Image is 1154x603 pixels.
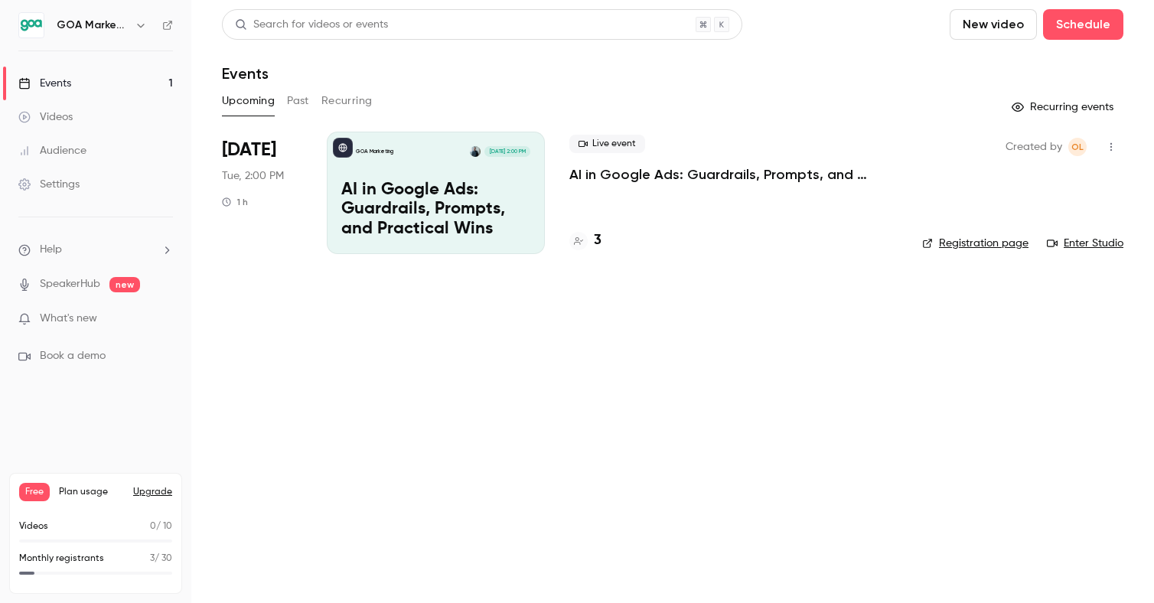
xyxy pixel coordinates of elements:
[18,177,80,192] div: Settings
[1068,138,1087,156] span: Olivia Lauridsen
[133,486,172,498] button: Upgrade
[40,348,106,364] span: Book a demo
[150,554,155,563] span: 3
[150,522,156,531] span: 0
[18,76,71,91] div: Events
[19,520,48,533] p: Videos
[19,13,44,37] img: GOA Marketing
[150,520,172,533] p: / 10
[40,242,62,258] span: Help
[57,18,129,33] h6: GOA Marketing
[109,277,140,292] span: new
[1047,236,1123,251] a: Enter Studio
[235,17,388,33] div: Search for videos or events
[321,89,373,113] button: Recurring
[18,109,73,125] div: Videos
[594,230,601,251] h4: 3
[19,552,104,566] p: Monthly registrants
[569,230,601,251] a: 3
[222,138,276,162] span: [DATE]
[222,132,302,254] div: Sep 23 Tue, 2:00 PM (Europe/London)
[40,276,100,292] a: SpeakerHub
[1071,138,1084,156] span: OL
[327,132,545,254] a: AI in Google Ads: Guardrails, Prompts, and Practical WinsGOA MarketingLuke Boudour[DATE] 2:00 PMA...
[18,143,86,158] div: Audience
[341,181,530,240] p: AI in Google Ads: Guardrails, Prompts, and Practical Wins
[1005,95,1123,119] button: Recurring events
[1006,138,1062,156] span: Created by
[222,168,284,184] span: Tue, 2:00 PM
[222,64,269,83] h1: Events
[569,135,645,153] span: Live event
[40,311,97,327] span: What's new
[18,242,173,258] li: help-dropdown-opener
[922,236,1028,251] a: Registration page
[222,196,248,208] div: 1 h
[19,483,50,501] span: Free
[150,552,172,566] p: / 30
[356,148,393,155] p: GOA Marketing
[484,146,530,157] span: [DATE] 2:00 PM
[287,89,309,113] button: Past
[59,486,124,498] span: Plan usage
[470,146,481,157] img: Luke Boudour
[950,9,1037,40] button: New video
[222,89,275,113] button: Upcoming
[1043,9,1123,40] button: Schedule
[569,165,898,184] a: AI in Google Ads: Guardrails, Prompts, and Practical Wins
